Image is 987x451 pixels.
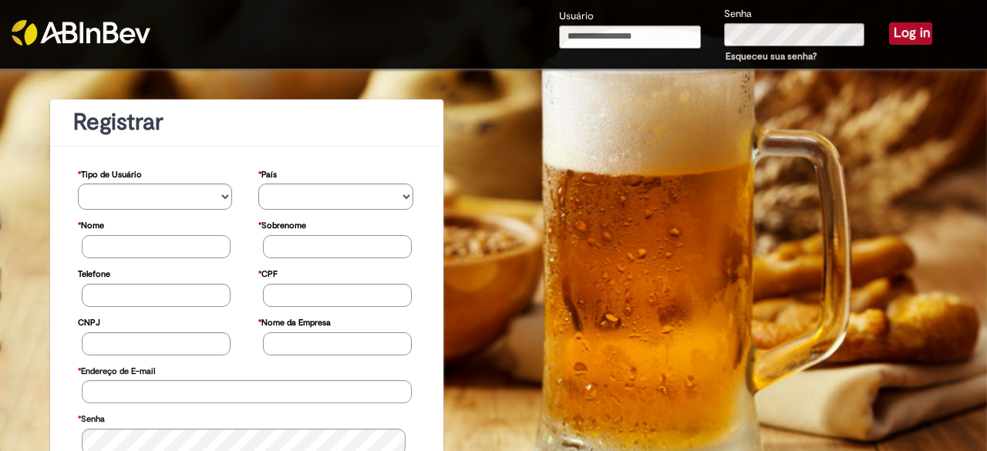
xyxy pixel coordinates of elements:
[258,213,306,235] label: Sobrenome
[78,358,155,381] label: Endereço de E-mail
[258,261,278,284] label: CPF
[78,213,104,235] label: Nome
[889,22,932,44] button: Log in
[78,310,100,332] label: CNPJ
[724,7,752,22] label: Senha
[559,9,594,24] label: Usuário
[12,20,150,45] img: ABInbev-white.png
[726,50,817,62] a: Esqueceu sua senha?
[78,406,105,429] label: Senha
[258,310,331,332] label: Nome da Empresa
[258,162,277,184] label: País
[78,261,110,284] label: Telefone
[73,109,420,135] h1: Registrar
[78,162,142,184] label: Tipo de Usuário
